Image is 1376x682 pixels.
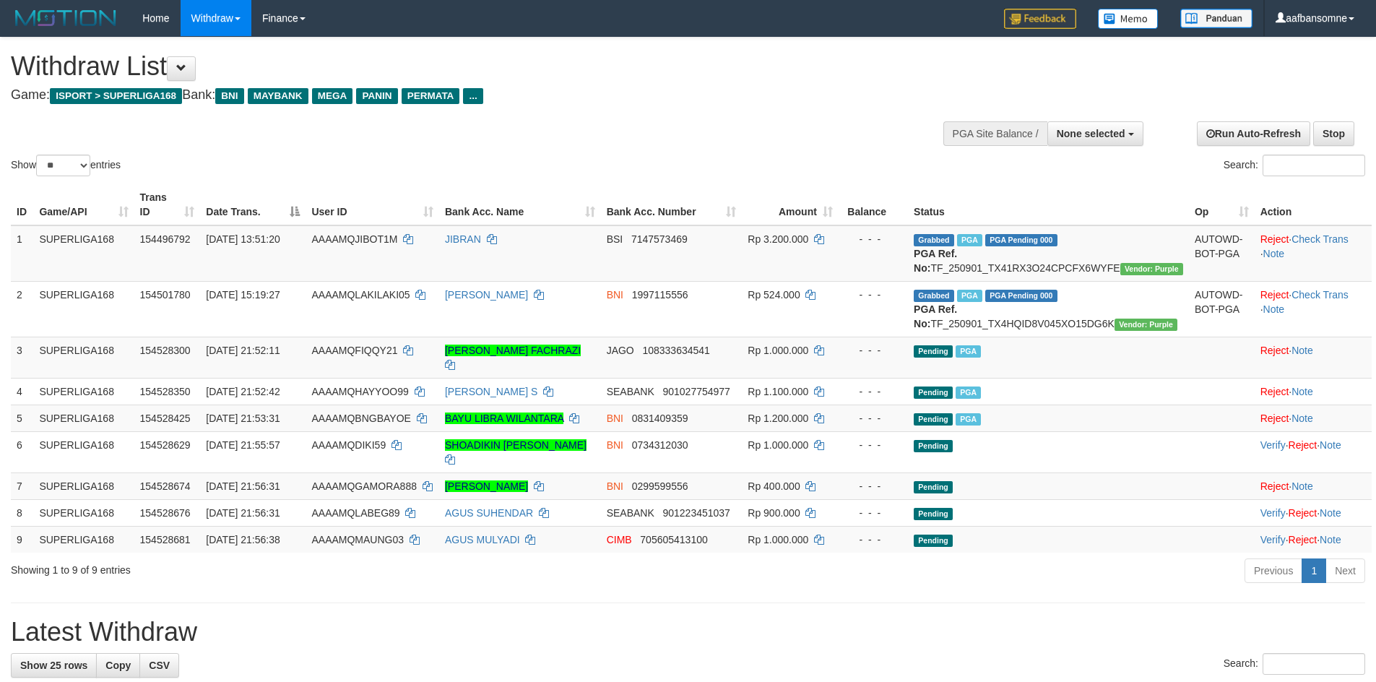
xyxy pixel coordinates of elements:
[914,535,953,547] span: Pending
[844,506,902,520] div: - - -
[445,233,481,245] a: JIBRAN
[248,88,308,104] span: MAYBANK
[632,413,688,424] span: Copy 0831409359 to clipboard
[748,233,808,245] span: Rp 3.200.000
[607,289,623,301] span: BNI
[445,413,563,424] a: BAYU LIBRA WILANTARA
[11,499,33,526] td: 8
[632,480,688,492] span: Copy 0299599556 to clipboard
[311,507,399,519] span: AAAAMQLABEG89
[206,233,280,245] span: [DATE] 13:51:20
[607,233,623,245] span: BSI
[844,411,902,426] div: - - -
[206,386,280,397] span: [DATE] 21:52:42
[11,618,1365,647] h1: Latest Withdraw
[206,534,280,545] span: [DATE] 21:56:38
[311,233,397,245] span: AAAAMQJIBOT1M
[11,405,33,431] td: 5
[311,480,417,492] span: AAAAMQGAMORA888
[1289,439,1317,451] a: Reject
[1263,653,1365,675] input: Search:
[957,234,982,246] span: Marked by aafsoumeymey
[908,225,1189,282] td: TF_250901_TX41RX3O24CPCFX6WYFE
[312,88,353,104] span: MEGA
[748,480,800,492] span: Rp 400.000
[105,660,131,671] span: Copy
[139,653,179,678] a: CSV
[985,290,1057,302] span: PGA Pending
[1255,378,1372,405] td: ·
[1260,413,1289,424] a: Reject
[748,439,808,451] span: Rp 1.000.000
[140,345,191,356] span: 154528300
[33,405,134,431] td: SUPERLIGA168
[640,534,707,545] span: Copy 705605413100 to clipboard
[1260,507,1286,519] a: Verify
[844,532,902,547] div: - - -
[1260,345,1289,356] a: Reject
[140,289,191,301] span: 154501780
[140,534,191,545] span: 154528681
[206,345,280,356] span: [DATE] 21:52:11
[33,526,134,553] td: SUPERLIGA168
[33,499,134,526] td: SUPERLIGA168
[844,232,902,246] div: - - -
[311,386,408,397] span: AAAAMQHAYYOO99
[914,290,954,302] span: Grabbed
[1245,558,1302,583] a: Previous
[1291,345,1313,356] a: Note
[96,653,140,678] a: Copy
[1260,289,1289,301] a: Reject
[642,345,709,356] span: Copy 108333634541 to clipboard
[748,386,808,397] span: Rp 1.100.000
[1004,9,1076,29] img: Feedback.jpg
[1260,386,1289,397] a: Reject
[1255,281,1372,337] td: · ·
[11,184,33,225] th: ID
[1098,9,1159,29] img: Button%20Memo.svg
[11,281,33,337] td: 2
[1057,128,1125,139] span: None selected
[11,557,563,577] div: Showing 1 to 9 of 9 entries
[1313,121,1354,146] a: Stop
[748,413,808,424] span: Rp 1.200.000
[1289,507,1317,519] a: Reject
[748,534,808,545] span: Rp 1.000.000
[311,534,404,545] span: AAAAMQMAUNG03
[1255,499,1372,526] td: · ·
[914,387,953,399] span: Pending
[956,413,981,426] span: Marked by aafsengchandara
[1291,413,1313,424] a: Note
[1260,534,1286,545] a: Verify
[1289,534,1317,545] a: Reject
[33,281,134,337] td: SUPERLIGA168
[1291,233,1349,245] a: Check Trans
[1120,263,1183,275] span: Vendor URL: https://trx4.1velocity.biz
[1320,507,1341,519] a: Note
[445,480,528,492] a: [PERSON_NAME]
[1189,225,1255,282] td: AUTOWD-BOT-PGA
[914,234,954,246] span: Grabbed
[1302,558,1326,583] a: 1
[943,121,1047,146] div: PGA Site Balance /
[607,480,623,492] span: BNI
[33,184,134,225] th: Game/API: activate to sort column ascending
[632,439,688,451] span: Copy 0734312030 to clipboard
[607,534,632,545] span: CIMB
[206,439,280,451] span: [DATE] 21:55:57
[1320,439,1341,451] a: Note
[206,289,280,301] span: [DATE] 15:19:27
[908,184,1189,225] th: Status
[956,387,981,399] span: Marked by aafchoeunmanni
[844,479,902,493] div: - - -
[607,413,623,424] span: BNI
[1291,386,1313,397] a: Note
[914,345,953,358] span: Pending
[206,413,280,424] span: [DATE] 21:53:31
[11,7,121,29] img: MOTION_logo.png
[844,438,902,452] div: - - -
[607,507,654,519] span: SEABANK
[11,653,97,678] a: Show 25 rows
[140,413,191,424] span: 154528425
[11,378,33,405] td: 4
